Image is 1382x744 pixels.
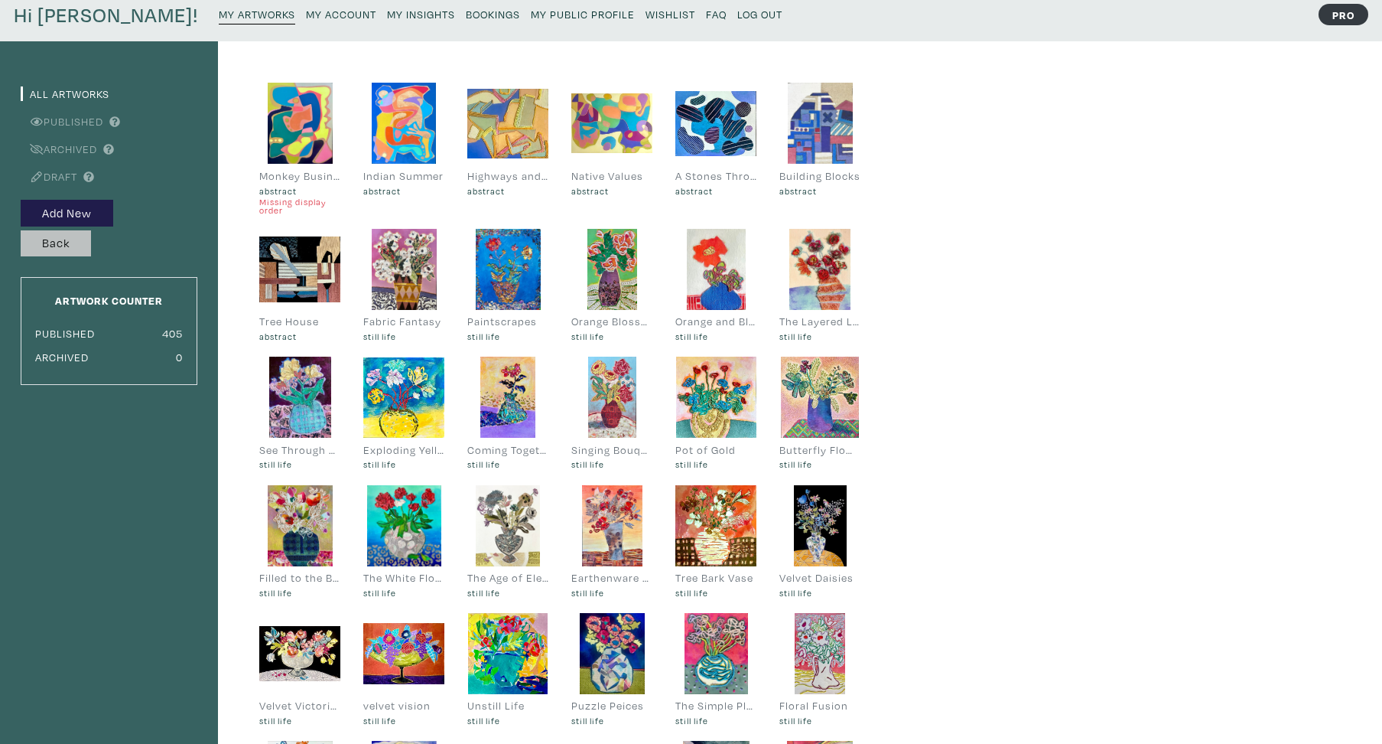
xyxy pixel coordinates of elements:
div: Puzzle Peices [571,697,652,714]
small: abstract [467,184,548,197]
small: still life [779,458,860,471]
div: Orange Blossoms [571,313,652,330]
a: Native Values abstract [571,83,652,197]
small: My Account [306,7,376,21]
small: Log Out [737,7,782,21]
a: My Insights [387,3,455,24]
small: still life [779,586,860,599]
small: still life [779,330,860,343]
a: Monkey Business abstract Missing display order [259,83,340,214]
a: Velvet Victorian still life [259,613,340,727]
a: Draft [21,169,77,184]
small: Bookings [466,7,520,21]
small: still life [675,458,756,471]
a: See Through Vase still life [259,357,340,471]
a: Tree Bark Vase still life [675,485,756,599]
div: A Stones Throw Away... [675,168,756,184]
small: abstract [363,184,444,197]
a: Building Blocks abstract [779,83,860,197]
a: Unstill Life still life [467,613,548,727]
a: My Account [306,3,376,24]
a: Butterfly Flowers still life [779,357,860,471]
a: The White Flower still life [363,485,444,599]
small: still life [467,586,548,599]
div: Paintscrapes [467,313,548,330]
a: A Stones Throw Away... abstract [675,83,756,197]
small: abstract [571,184,652,197]
div: The Layered Look [779,313,860,330]
button: Back [21,230,91,257]
small: still life [259,458,340,471]
div: Velvet Victorian [259,697,340,714]
div: Singing Bouquet [571,442,652,458]
div: Highways and Byways [467,168,548,184]
a: Log Out [737,3,782,24]
div: Fabric Fantasy [363,313,444,330]
small: still life [363,586,444,599]
div: velvet vision [363,697,444,714]
a: Earthenware Vase still life [571,485,652,599]
a: Indian Summer abstract [363,83,444,197]
div: Butterfly Flowers [779,442,860,458]
div: The Simple Pleasures [675,697,756,714]
div: Exploding Yellow [363,442,444,458]
div: Native Values [571,168,652,184]
small: Published [35,326,95,341]
small: still life [467,458,548,471]
a: Paintscrapes still life [467,229,548,343]
a: Pot of Gold still life [675,357,756,471]
a: Orange and Blue still life [675,229,756,343]
small: still life [363,458,444,471]
a: Wishlist [645,3,695,24]
div: Earthenware Vase [571,569,652,586]
h4: Hi [PERSON_NAME]! [14,3,198,28]
a: Highways and Byways abstract [467,83,548,197]
small: 0 [176,350,183,364]
a: Published [21,114,103,129]
a: Tree House abstract [259,229,340,343]
small: still life [675,586,756,599]
div: Indian Summer [363,168,444,184]
div: Velvet Daisies [779,569,860,586]
small: still life [675,714,756,727]
div: Coming Together [467,442,548,458]
div: Filled to the Brim [259,569,340,586]
small: still life [571,330,652,343]
a: The Layered Look still life [779,229,860,343]
a: The Simple Pleasures still life [675,613,756,727]
small: abstract [259,330,340,343]
small: still life [467,330,548,343]
a: Floral Fusion still life [779,613,860,727]
a: FAQ [706,3,727,24]
div: The Age of Elegance [467,569,548,586]
a: All Artworks [21,86,109,101]
small: Artwork Counter [55,293,163,308]
div: Floral Fusion [779,697,860,714]
small: My Insights [387,7,455,21]
small: My Public Profile [531,7,635,21]
small: Archived [35,350,89,364]
small: still life [571,586,652,599]
a: Archived [21,142,97,156]
div: Tree Bark Vase [675,569,756,586]
small: still life [675,330,756,343]
a: Bookings [466,3,520,24]
a: Filled to the Brim still life [259,485,340,599]
a: Puzzle Peices still life [571,613,652,727]
small: still life [571,714,652,727]
div: Unstill Life [467,697,548,714]
a: The Age of Elegance still life [467,485,548,599]
a: My Artworks [219,3,295,24]
button: Add New [21,200,113,227]
small: abstract [779,184,860,197]
small: FAQ [706,7,727,21]
small: Missing display order [259,197,340,215]
small: My Artworks [219,7,295,21]
small: still life [467,714,548,727]
div: Pot of Gold [675,442,756,458]
small: 405 [162,326,183,341]
div: Tree House [259,313,340,330]
small: still life [363,330,444,343]
a: velvet vision still life [363,613,444,727]
a: My Public Profile [531,3,635,24]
